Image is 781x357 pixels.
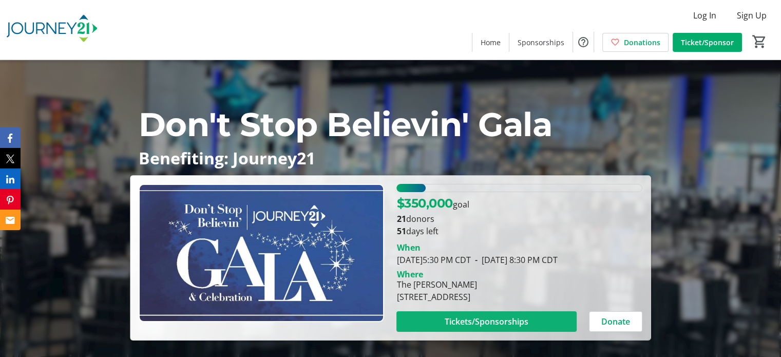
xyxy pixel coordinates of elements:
button: Tickets/Sponsorships [396,311,576,332]
span: Tickets/Sponsorships [445,315,528,328]
span: - [470,254,481,266]
span: [DATE] 5:30 PM CDT [396,254,470,266]
span: 51 [396,226,406,237]
p: days left [396,225,642,237]
div: 11.724257142857143% of fundraising goal reached [396,184,642,192]
img: Journey21's Logo [6,4,98,55]
button: Sign Up [729,7,775,24]
a: Donations [602,33,669,52]
button: Donate [589,311,642,332]
div: When [396,241,420,254]
button: Cart [750,32,769,51]
a: Ticket/Sponsor [673,33,742,52]
p: Benefiting: Journey21 [138,149,642,167]
span: [DATE] 8:30 PM CDT [470,254,557,266]
div: [STREET_ADDRESS] [396,291,477,303]
p: donors [396,213,642,225]
img: Campaign CTA Media Photo [139,184,384,322]
span: Sign Up [737,9,767,22]
span: Log In [693,9,716,22]
span: $350,000 [396,196,452,211]
a: Home [472,33,509,52]
span: Donate [601,315,630,328]
button: Help [573,32,594,52]
div: Where [396,270,423,278]
a: Sponsorships [509,33,573,52]
p: Don't Stop Believin' Gala [138,100,642,149]
span: Donations [624,37,660,48]
div: The [PERSON_NAME] [396,278,477,291]
span: Sponsorships [518,37,564,48]
p: goal [396,194,469,213]
b: 21 [396,213,406,224]
span: Home [481,37,501,48]
span: Ticket/Sponsor [681,37,734,48]
button: Log In [685,7,725,24]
